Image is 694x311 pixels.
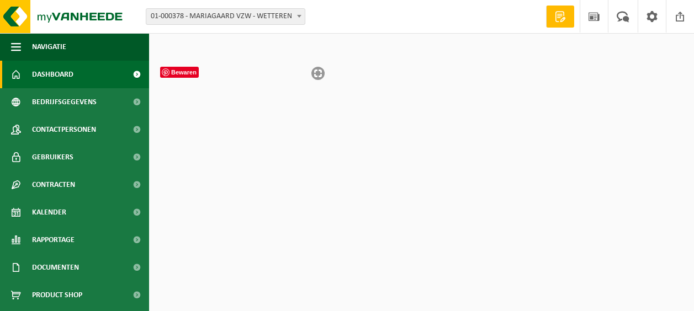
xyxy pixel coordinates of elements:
span: Contracten [32,171,75,199]
span: Dashboard [32,61,73,88]
span: Rapportage [32,226,75,254]
span: Documenten [32,254,79,281]
span: Bewaren [160,67,199,78]
span: Gebruikers [32,143,73,171]
span: Navigatie [32,33,66,61]
span: 01-000378 - MARIAGAARD VZW - WETTEREN [146,9,305,24]
span: 01-000378 - MARIAGAARD VZW - WETTEREN [146,8,305,25]
span: Kalender [32,199,66,226]
span: Bedrijfsgegevens [32,88,97,116]
span: Contactpersonen [32,116,96,143]
span: Product Shop [32,281,82,309]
